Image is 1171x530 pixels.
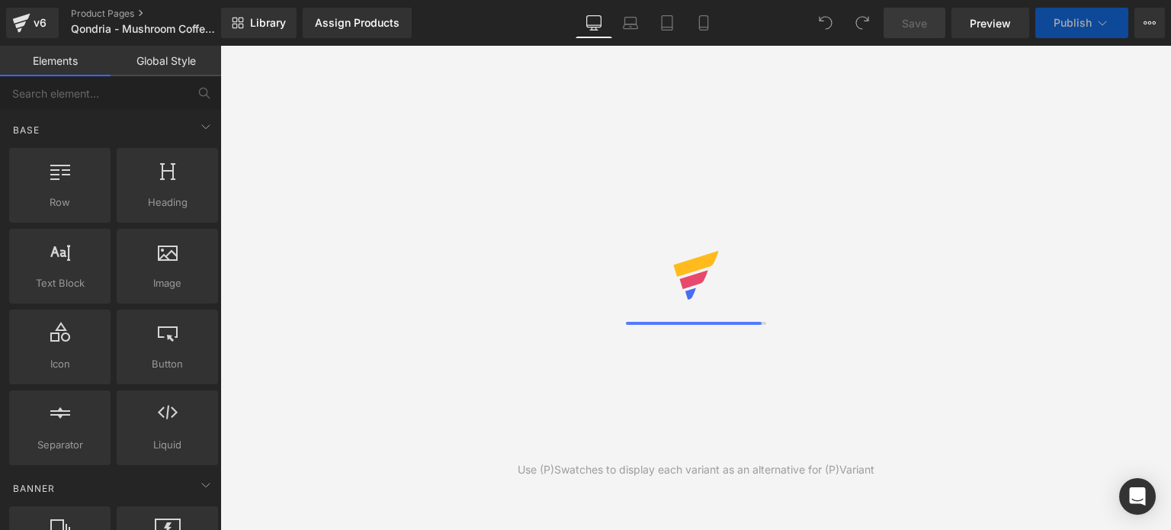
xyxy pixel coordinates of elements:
button: More [1134,8,1165,38]
span: Icon [14,356,106,372]
a: Desktop [576,8,612,38]
div: v6 [30,13,50,33]
a: Global Style [111,46,221,76]
a: Preview [951,8,1029,38]
span: Save [902,15,927,31]
span: Liquid [121,437,213,453]
a: New Library [221,8,297,38]
span: Row [14,194,106,210]
span: Library [250,16,286,30]
span: Publish [1054,17,1092,29]
a: v6 [6,8,59,38]
a: Laptop [612,8,649,38]
span: Heading [121,194,213,210]
div: Open Intercom Messenger [1119,478,1156,515]
span: Base [11,123,41,137]
span: Text Block [14,275,106,291]
button: Undo [810,8,841,38]
span: Banner [11,481,56,496]
button: Publish [1035,8,1128,38]
a: Product Pages [71,8,246,20]
span: Preview [970,15,1011,31]
span: Button [121,356,213,372]
a: Mobile [685,8,722,38]
span: Qondria - Mushroom Coffee - Special Offer [71,23,217,35]
span: Image [121,275,213,291]
div: Use (P)Swatches to display each variant as an alternative for (P)Variant [518,461,874,478]
div: Assign Products [315,17,399,29]
span: Separator [14,437,106,453]
button: Redo [847,8,877,38]
a: Tablet [649,8,685,38]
